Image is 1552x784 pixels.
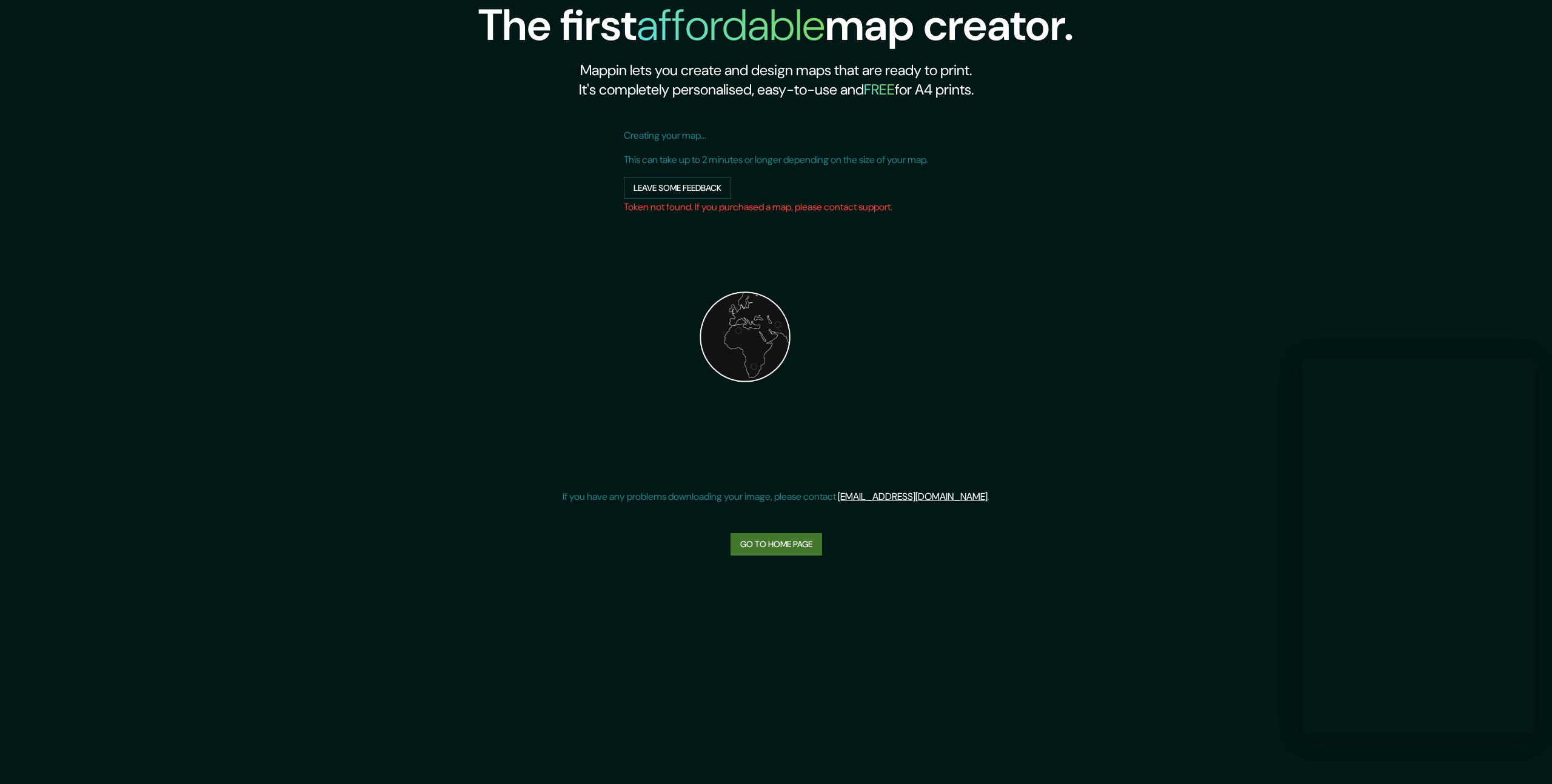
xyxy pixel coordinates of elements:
a: [EMAIL_ADDRESS][DOMAIN_NAME] [838,490,988,503]
h6: Token not found. If you purchased a map, please contact support. [624,199,928,216]
iframe: Help widget [1301,357,1534,736]
iframe: Help widget launcher [1444,737,1539,771]
button: Leave some feedback [624,177,731,199]
p: If you have any problems downloading your image, please contact . [563,490,989,504]
p: Creating your map... [624,128,928,143]
p: This can take up to 2 minutes or longer depending on the size of your map. [624,153,928,167]
a: Go to home page [731,533,822,556]
h5: FREE [864,80,895,99]
h2: Mappin lets you create and design maps that are ready to print. It's completely personalised, eas... [478,61,1074,99]
img: world loading [624,216,866,458]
